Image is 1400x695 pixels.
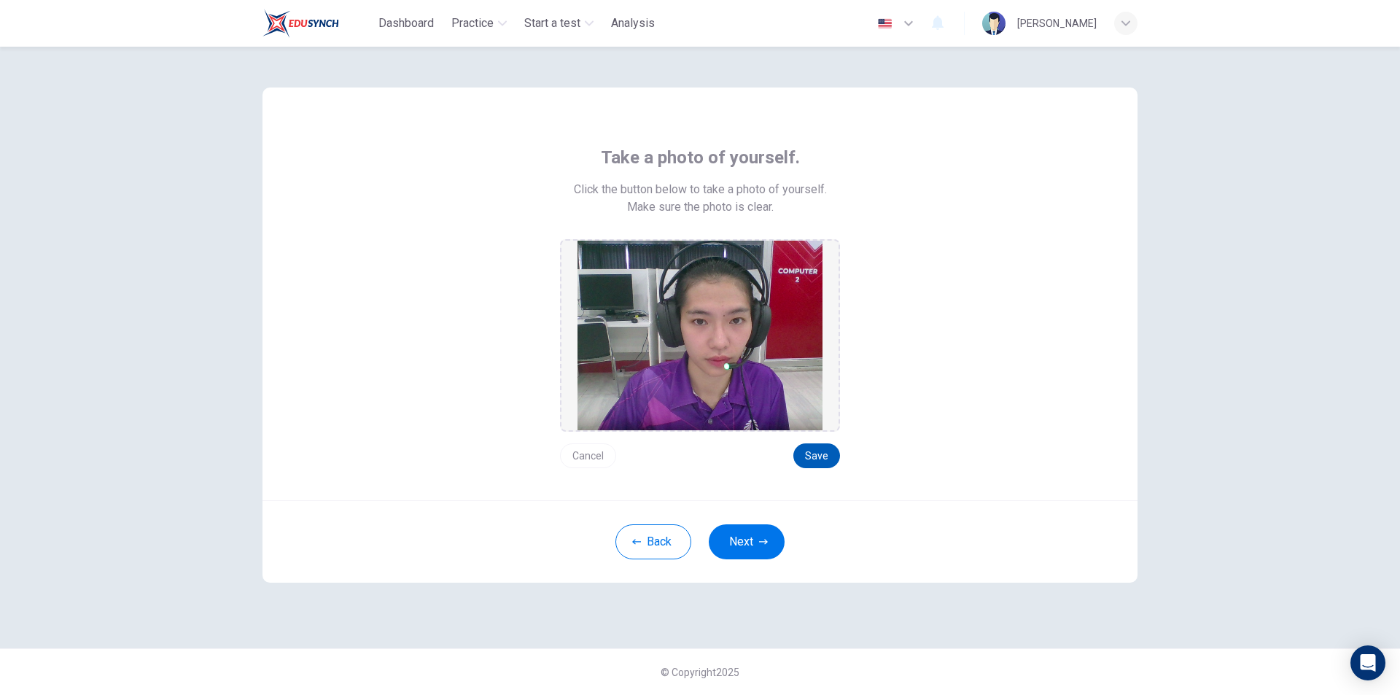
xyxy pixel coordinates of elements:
[793,443,840,468] button: Save
[446,10,513,36] button: Practice
[709,524,785,559] button: Next
[262,9,373,38] a: Train Test logo
[518,10,599,36] button: Start a test
[605,10,661,36] button: Analysis
[451,15,494,32] span: Practice
[982,12,1006,35] img: Profile picture
[876,18,894,29] img: en
[611,15,655,32] span: Analysis
[601,146,800,169] span: Take a photo of yourself.
[574,181,827,198] span: Click the button below to take a photo of yourself.
[627,198,774,216] span: Make sure the photo is clear.
[577,241,822,430] img: preview screemshot
[378,15,434,32] span: Dashboard
[524,15,580,32] span: Start a test
[373,10,440,36] button: Dashboard
[661,667,739,678] span: © Copyright 2025
[615,524,691,559] button: Back
[262,9,339,38] img: Train Test logo
[1350,645,1385,680] div: Open Intercom Messenger
[560,443,616,468] button: Cancel
[1017,15,1097,32] div: [PERSON_NAME]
